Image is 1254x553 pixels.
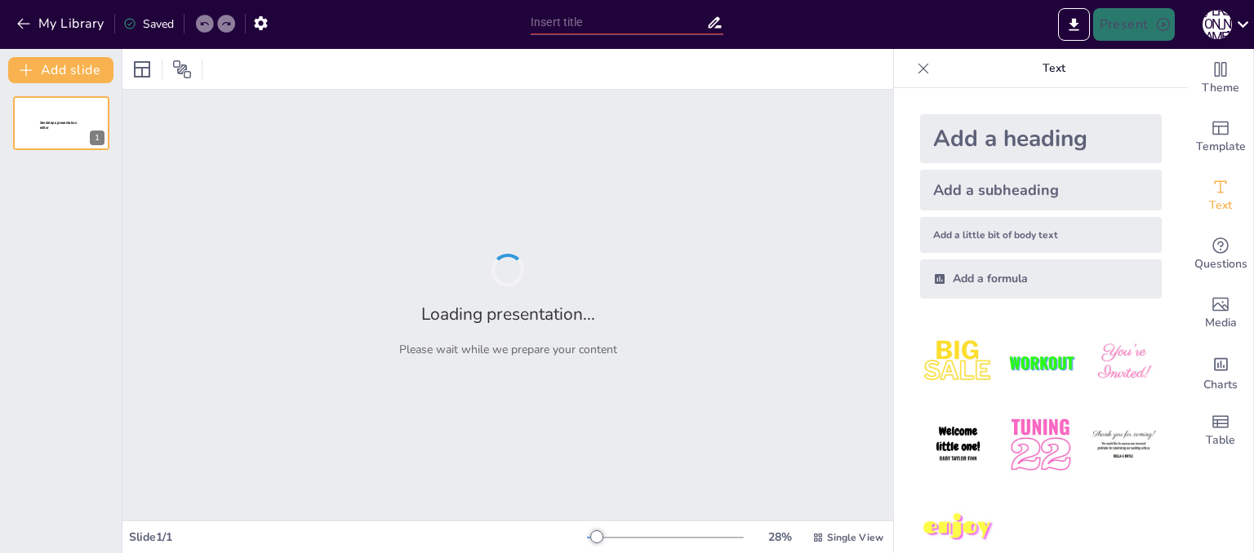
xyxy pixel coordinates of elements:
input: Insert title [531,11,706,34]
div: Add charts and graphs [1188,343,1253,401]
span: Table [1206,431,1235,449]
div: Add ready made slides [1188,108,1253,166]
div: Get real-time input from your audience [1188,225,1253,284]
img: 1.jpeg [920,325,996,400]
div: 28 % [760,529,799,545]
img: 4.jpeg [920,407,996,483]
p: Text [936,49,1172,88]
div: Saved [123,16,174,32]
div: 1 [90,131,104,145]
h2: Loading presentation... [421,303,595,325]
div: Add a heading [920,114,1162,163]
span: Theme [1202,79,1239,97]
button: [PERSON_NAME] [1203,8,1232,41]
div: Layout [129,56,155,82]
div: Add a table [1188,401,1253,460]
img: 6.jpeg [1086,407,1162,483]
img: 5.jpeg [1003,407,1078,483]
span: Questions [1194,255,1247,273]
div: Add a formula [920,259,1162,299]
div: Add a little bit of body text [920,217,1162,253]
span: Position [172,60,192,79]
img: 3.jpeg [1086,325,1162,400]
div: Add text boxes [1188,166,1253,225]
span: Text [1209,197,1232,215]
button: My Library [12,11,111,37]
div: Add a subheading [920,170,1162,210]
span: Sendsteps presentation editor [40,121,77,130]
div: [PERSON_NAME] [1203,10,1232,39]
div: Sendsteps presentation editor1 [13,96,109,150]
div: Change the overall theme [1188,49,1253,108]
span: Media [1205,314,1237,332]
span: Single View [827,531,883,544]
span: Charts [1203,376,1238,394]
img: 2.jpeg [1003,325,1078,400]
button: Add slide [8,57,113,83]
button: Present [1093,8,1175,41]
div: Add images, graphics, shapes or video [1188,284,1253,343]
button: Export to PowerPoint [1058,8,1090,41]
span: Template [1196,138,1246,156]
div: Slide 1 / 1 [129,529,587,545]
p: Please wait while we prepare your content [399,342,617,357]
